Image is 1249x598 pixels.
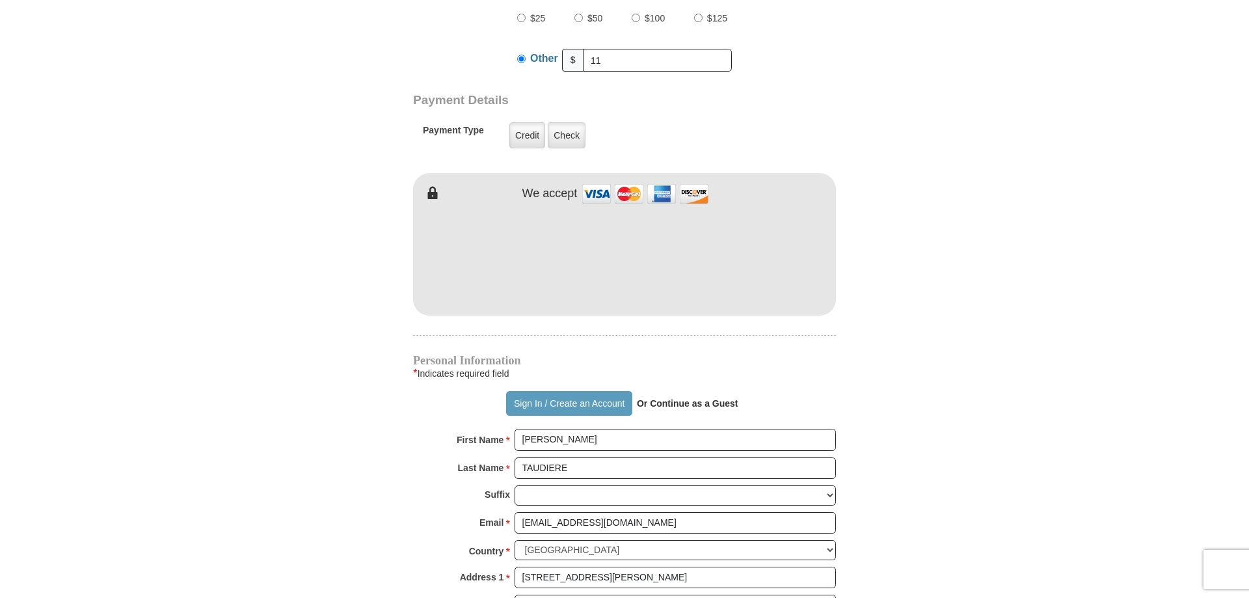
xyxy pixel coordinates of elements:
[530,53,558,64] span: Other
[479,513,504,532] strong: Email
[587,13,602,23] span: $50
[460,568,504,586] strong: Address 1
[637,398,738,409] strong: Or Continue as a Guest
[522,187,578,201] h4: We accept
[485,485,510,504] strong: Suffix
[413,355,836,366] h4: Personal Information
[707,13,727,23] span: $125
[530,13,545,23] span: $25
[423,125,484,143] h5: Payment Type
[469,542,504,560] strong: Country
[562,49,584,72] span: $
[645,13,665,23] span: $100
[413,93,745,108] h3: Payment Details
[506,391,632,416] button: Sign In / Create an Account
[548,122,585,148] label: Check
[580,180,710,208] img: credit cards accepted
[458,459,504,477] strong: Last Name
[509,122,545,148] label: Credit
[413,366,836,381] div: Indicates required field
[583,49,732,72] input: Other Amount
[457,431,504,449] strong: First Name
